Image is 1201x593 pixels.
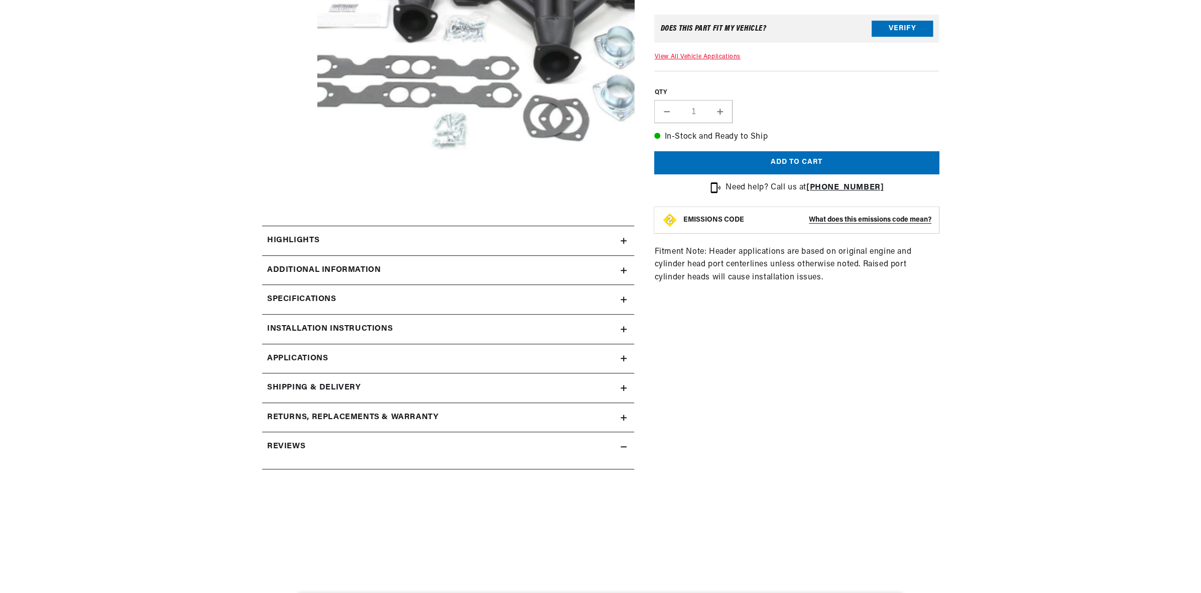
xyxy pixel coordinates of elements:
[267,411,438,424] h2: Returns, Replacements & Warranty
[262,256,634,285] summary: Additional Information
[262,344,634,374] a: Applications
[806,183,884,191] a: [PHONE_NUMBER]
[262,373,634,403] summary: Shipping & Delivery
[267,381,361,394] h2: Shipping & Delivery
[654,151,939,174] button: Add to cart
[262,226,634,255] summary: Highlights
[267,293,336,306] h2: Specifications
[654,54,740,60] a: View All Vehicle Applications
[262,432,634,461] summary: Reviews
[267,440,305,453] h2: Reviews
[809,216,931,224] strong: What does this emissions code mean?
[662,212,678,228] img: Emissions code
[262,403,634,432] summary: Returns, Replacements & Warranty
[267,234,319,247] h2: Highlights
[262,315,634,344] summary: Installation instructions
[654,131,939,144] p: In-Stock and Ready to Ship
[683,216,744,224] strong: EMISSIONS CODE
[683,216,931,225] button: EMISSIONS CODEWhat does this emissions code mean?
[872,21,933,37] button: Verify
[660,25,766,33] div: Does This part fit My vehicle?
[262,285,634,314] summary: Specifications
[654,88,939,97] label: QTY
[267,323,393,336] h2: Installation instructions
[267,264,381,277] h2: Additional Information
[267,352,328,365] span: Applications
[726,181,884,194] p: Need help? Call us at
